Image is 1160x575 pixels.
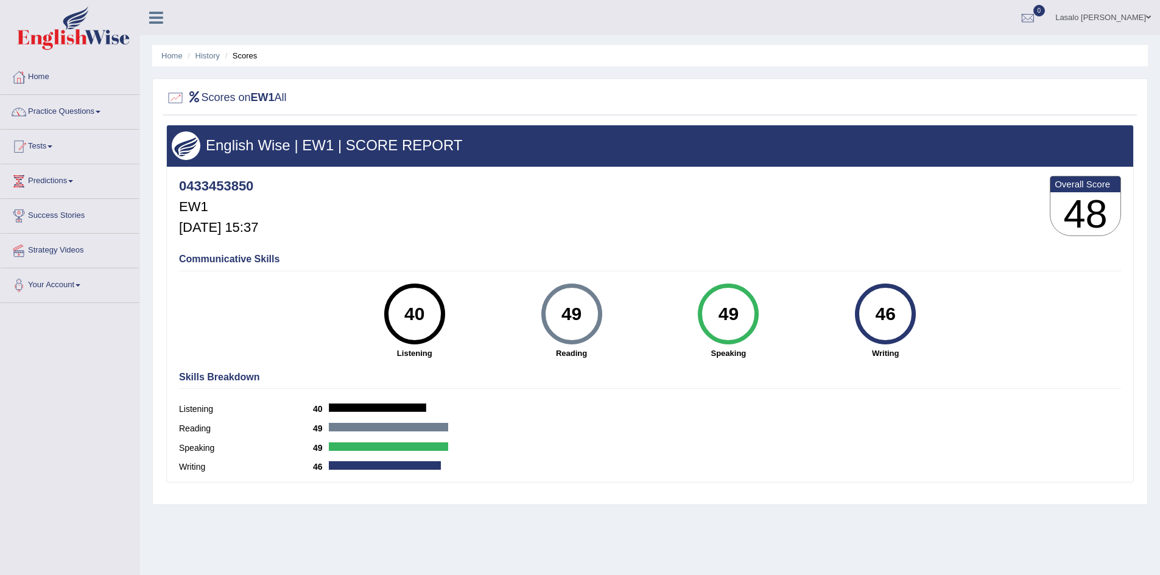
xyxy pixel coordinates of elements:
h4: Communicative Skills [179,254,1121,265]
a: Tests [1,130,139,160]
h5: EW1 [179,200,258,214]
a: Home [1,60,139,91]
label: Listening [179,403,313,416]
b: 46 [313,462,329,472]
a: Practice Questions [1,95,139,125]
strong: Reading [499,347,644,359]
strong: Writing [813,347,958,359]
span: 0 [1033,5,1046,16]
a: Predictions [1,164,139,195]
b: 49 [313,443,329,453]
a: Strategy Videos [1,234,139,264]
div: 49 [549,288,594,340]
strong: Listening [342,347,487,359]
h4: Skills Breakdown [179,372,1121,383]
label: Reading [179,422,313,435]
a: Home [161,51,183,60]
h4: 0433453850 [179,179,258,193]
div: 46 [863,288,908,340]
b: Overall Score [1055,179,1116,189]
a: Success Stories [1,199,139,229]
h3: 48 [1050,192,1120,236]
label: Speaking [179,442,313,455]
div: 40 [392,288,437,340]
h3: English Wise | EW1 | SCORE REPORT [172,138,1128,153]
div: 49 [706,288,751,340]
a: History [195,51,220,60]
b: 49 [313,423,329,433]
img: wings.png [172,131,200,160]
a: Your Account [1,268,139,299]
li: Scores [222,50,258,61]
h2: Scores on All [166,89,287,107]
strong: Speaking [656,347,801,359]
h5: [DATE] 15:37 [179,220,258,235]
b: EW1 [251,91,275,103]
b: 40 [313,404,329,414]
label: Writing [179,461,313,473]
